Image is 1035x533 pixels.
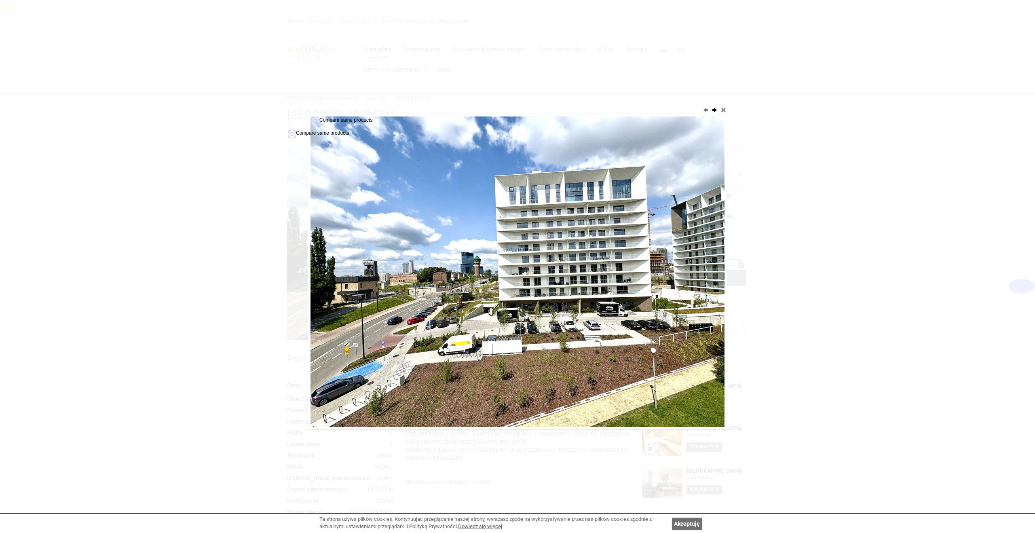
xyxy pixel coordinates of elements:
[701,106,710,114] button: previous
[719,106,727,114] button: close
[672,518,702,530] a: Akceptuję
[349,130,351,134] img: Sc04c7ecdac3c49e6a1b19c987a4e3931O.png
[296,130,349,138] span: Compare same products
[372,117,375,121] img: Sc04c7ecdac3c49e6a1b19c987a4e3931O.png
[319,516,668,531] div: Ta strona używa plików cookies. Kontynuując przeglądanie naszej strony, wyrażasz zgodę na wykorzy...
[710,106,718,114] button: next
[319,117,372,125] span: Compare same products
[458,523,502,529] a: Dowiedz się więcej
[310,116,724,427] img: 51ea2b67v1_a4c361deb72a5404fd96010873e24e8a.jpg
